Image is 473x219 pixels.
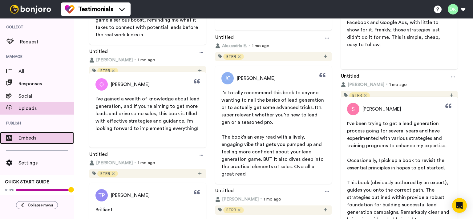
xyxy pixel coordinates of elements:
button: [PERSON_NAME] [215,196,259,202]
span: Social [18,92,74,100]
span: I've gained a wealth of knowledge about lead generation, and if you're aiming to get more leads a... [95,96,201,131]
span: [PERSON_NAME] [222,196,259,202]
img: bj-logo-header-white.svg [7,5,54,14]
span: Testimonials [78,5,113,14]
a: Untitled [89,151,108,160]
span: [PERSON_NAME] [362,105,401,113]
button: [PERSON_NAME] [341,82,384,88]
span: Uploads [18,105,74,112]
span: The book’s an easy read with a lively, engaging vibe that gets you pumped up and feeling more con... [221,135,325,176]
span: Embeds [18,134,74,142]
div: 1 mo ago [89,160,206,166]
span: [PERSON_NAME] [96,160,133,166]
div: 1 mo ago [341,82,458,88]
button: [PERSON_NAME] [89,160,133,166]
span: BTRR [100,171,110,176]
span: [PERSON_NAME] [96,57,133,63]
img: Profile Picture [95,189,108,201]
span: 100% [5,188,14,193]
img: Profile Picture [95,78,108,91]
img: Profile Picture [221,72,234,84]
a: Untitled [341,72,359,82]
a: Untitled [215,34,234,43]
a: Untitled [215,187,234,196]
span: Alexandria E. [222,43,247,49]
span: BTRR [352,93,362,98]
span: Settings [18,159,74,167]
span: Request [20,38,74,46]
span: [PERSON_NAME] [111,192,150,199]
span: This book’s earned a prime spot in my growing collection and gave my lead gen game a serious boos... [95,3,199,37]
a: Untitled [89,48,108,57]
span: QUICK START GUIDE [5,180,49,184]
span: I've been trying to get a lead generation process going for several years and have experimented w... [347,121,447,148]
button: [PERSON_NAME] [89,57,133,63]
div: Open Intercom Messenger [452,198,467,213]
div: 1 mo ago [89,57,206,63]
span: [PERSON_NAME] [111,81,150,88]
span: BTRR [226,208,236,213]
span: Responses [18,80,74,87]
div: 1 mo ago [215,43,332,49]
img: Profile Picture [347,103,359,115]
span: Occasionally, I pick up a book to revisit the essential principles in hopes to get started. [347,158,446,170]
span: All [18,68,74,75]
span: [PERSON_NAME] [237,75,276,82]
span: Brilliant [95,207,113,212]
span: BTRR [100,68,110,73]
span: BTRR [226,54,236,59]
span: Collect testimonials from your socials [5,194,69,199]
button: Alexandria E. [215,43,247,49]
span: Collapse menu [28,203,53,208]
div: 1 mo ago [215,196,332,202]
button: Collapse menu [16,201,58,209]
span: [PERSON_NAME] [348,82,384,88]
img: tm-color.svg [65,4,75,14]
span: I’d totally recommend this book to anyone wanting to nail the basics of lead generation or to act... [221,90,325,125]
div: Tooltip anchor [68,187,74,193]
